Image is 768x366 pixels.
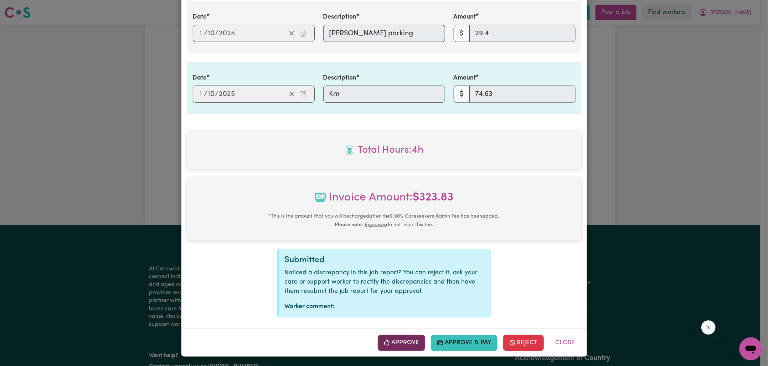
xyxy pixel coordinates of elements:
input: -- [200,89,204,100]
button: Approve & Pay [431,335,498,351]
span: Submitted [285,256,325,264]
span: Total hours worked: 4 hours [193,143,576,158]
span: / [204,90,207,98]
b: Please note: [335,222,363,228]
u: Expenses [365,222,386,228]
input: Km [323,86,445,103]
input: -- [200,28,204,39]
span: Need any help? [4,5,43,11]
label: Description [323,12,357,22]
iframe: Close message [701,320,716,335]
span: $ [454,86,470,103]
label: Amount [454,73,476,83]
span: / [215,90,218,98]
input: -- [207,28,215,39]
label: Date [193,12,207,22]
p: Noticed a discrepancy in this job report? You can reject it, ask your care or support worker to r... [285,268,485,296]
button: Clear date [286,89,297,100]
iframe: Button to launch messaging window [739,337,762,360]
button: Enter the date of expense [297,89,309,100]
strong: Worker comment: [285,304,335,310]
span: / [204,30,207,37]
small: This is the amount that you will be charged after the 9.90 % Careseekers Admin Fee has been added... [269,214,500,228]
span: Invoice Amount: [193,189,576,212]
span: $ [454,25,470,42]
button: Close [550,335,581,351]
button: Clear date [286,28,297,39]
input: ---- [218,89,235,100]
input: Wilson parking [323,25,445,42]
label: Amount [454,12,476,22]
button: Approve [378,335,426,351]
b: $ 323.83 [413,192,453,203]
input: -- [207,89,215,100]
label: Date [193,73,207,83]
input: ---- [218,28,235,39]
button: Reject [503,335,544,351]
button: Enter the date of expense [297,28,309,39]
span: / [215,30,218,37]
label: Description [323,73,357,83]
